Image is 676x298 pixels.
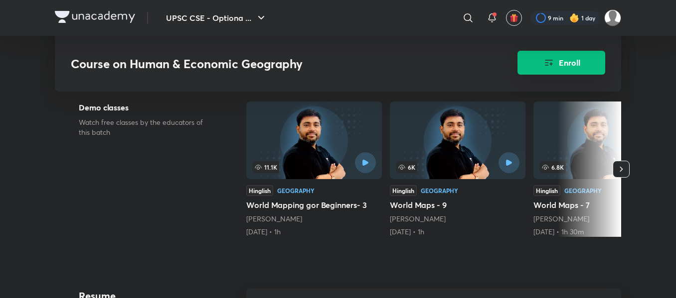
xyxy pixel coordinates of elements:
a: [PERSON_NAME] [533,214,589,223]
a: [PERSON_NAME] [390,214,446,223]
h5: Demo classes [79,101,214,113]
img: Company Logo [55,11,135,23]
div: Geography [277,188,315,194]
a: Company Logo [55,11,135,25]
span: 6K [396,161,417,173]
a: World Maps - 7 [533,101,669,237]
div: 29th Apr • 1h [390,227,525,237]
div: Hinglish [390,185,417,196]
button: UPSC CSE - Optiona ... [160,8,273,28]
a: [PERSON_NAME] [246,214,302,223]
h5: World Mapping gor Beginners- 3 [246,199,382,211]
a: 6KHinglishGeographyWorld Maps - 9[PERSON_NAME][DATE] • 1h [390,101,525,237]
button: avatar [506,10,522,26]
div: 1st May • 1h 30m [533,227,669,237]
div: Sudarshan Gurjar [533,214,669,224]
img: streak [569,13,579,23]
a: World Mapping gor Beginners- 3 [246,101,382,237]
p: Watch free classes by the educators of this batch [79,117,214,137]
div: 7th Apr • 1h [246,227,382,237]
h3: Course on Human & Economic Geography [71,57,461,71]
h5: World Maps - 9 [390,199,525,211]
div: Sudarshan Gurjar [246,214,382,224]
span: 11.1K [252,161,279,173]
div: Geography [421,188,458,194]
div: Hinglish [533,185,560,196]
img: Gayatri L [604,9,621,26]
div: Hinglish [246,185,273,196]
button: Enroll [517,51,605,75]
a: World Maps - 9 [390,101,525,237]
h5: World Maps - 7 [533,199,669,211]
span: 6.8K [539,161,566,173]
a: 6.8KHinglishGeographyWorld Maps - 7[PERSON_NAME][DATE] • 1h 30m [533,101,669,237]
div: Sudarshan Gurjar [390,214,525,224]
img: avatar [509,13,518,22]
a: 11.1KHinglishGeographyWorld Mapping gor Beginners- 3[PERSON_NAME][DATE] • 1h [246,101,382,237]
